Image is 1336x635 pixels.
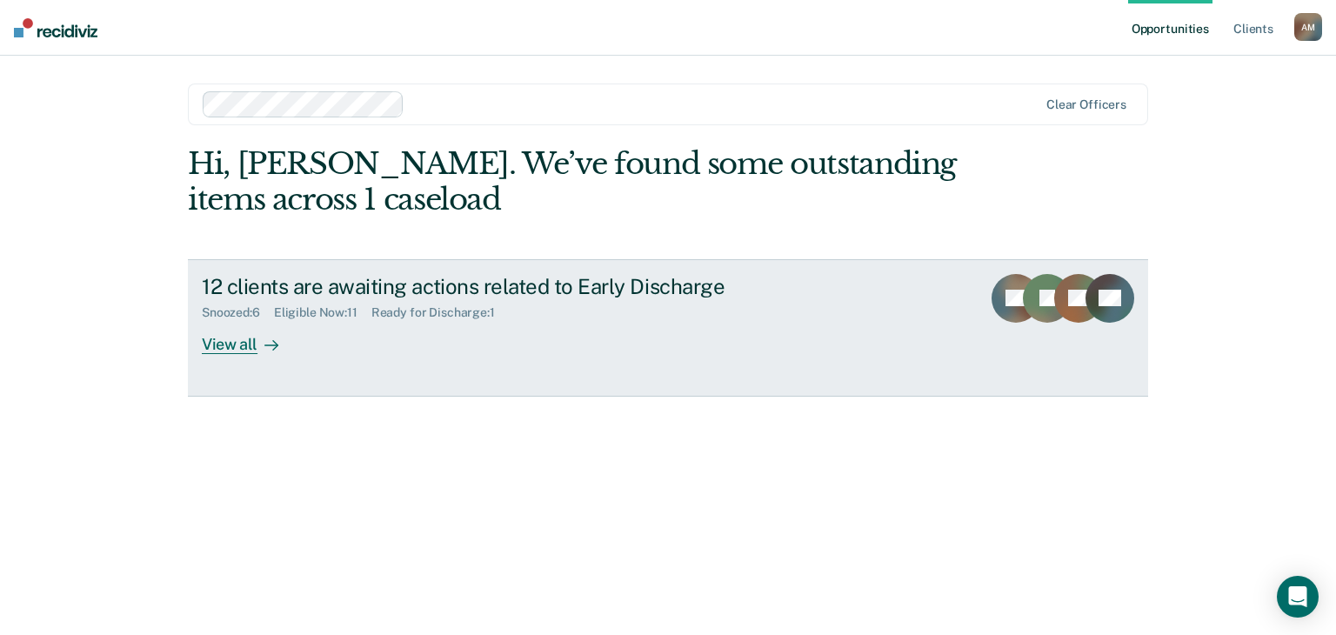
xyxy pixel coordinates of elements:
[1294,13,1322,41] button: AM
[202,320,299,354] div: View all
[202,305,274,320] div: Snoozed : 6
[371,305,509,320] div: Ready for Discharge : 1
[1277,576,1319,618] div: Open Intercom Messenger
[202,274,812,299] div: 12 clients are awaiting actions related to Early Discharge
[1294,13,1322,41] div: A M
[274,305,371,320] div: Eligible Now : 11
[14,18,97,37] img: Recidiviz
[1046,97,1126,112] div: Clear officers
[188,146,956,217] div: Hi, [PERSON_NAME]. We’ve found some outstanding items across 1 caseload
[188,259,1148,397] a: 12 clients are awaiting actions related to Early DischargeSnoozed:6Eligible Now:11Ready for Disch...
